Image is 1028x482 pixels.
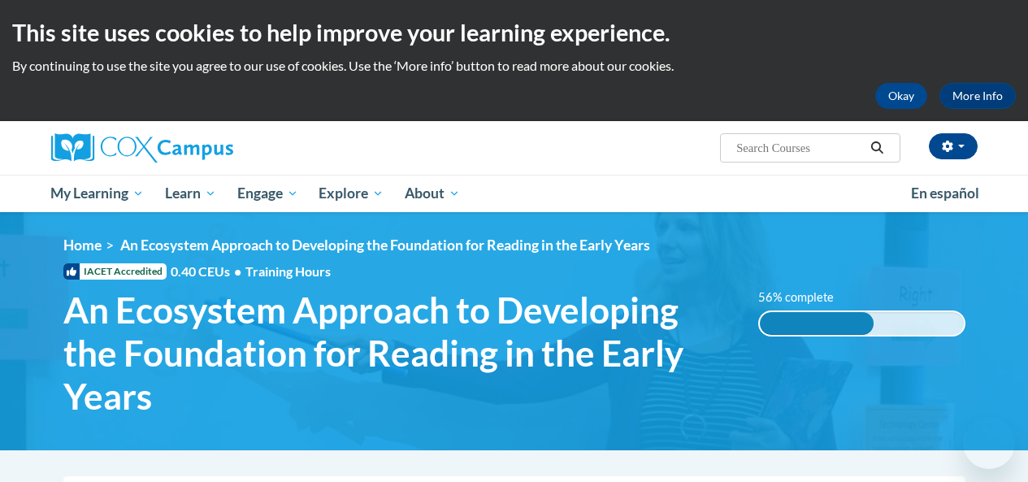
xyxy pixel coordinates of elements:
a: About [394,175,471,212]
a: Engage [227,175,309,212]
a: More Info [939,83,1016,109]
iframe: Button to launch messaging window [963,417,1015,469]
span: En español [911,185,979,202]
span: My Learning [50,184,144,203]
a: My Learning [41,175,155,212]
a: Explore [308,175,394,212]
span: IACET Accredited [63,263,167,280]
div: 56% complete [760,312,874,335]
label: 56% complete [758,289,852,306]
a: Cox Campus [51,133,344,163]
span: An Ecosystem Approach to Developing the Foundation for Reading in the Early Years [120,237,650,254]
div: Main menu [39,175,990,212]
span: Engage [237,184,298,203]
a: En español [900,176,990,211]
span: Explore [319,184,384,203]
span: About [405,184,460,203]
span: An Ecosystem Approach to Developing the Foundation for Reading in the Early Years [63,289,734,417]
span: Training Hours [245,263,331,279]
span: • [234,263,241,279]
a: Home [63,237,102,254]
span: Learn [165,184,216,203]
span: 0.40 CEUs [171,263,245,280]
img: Cox Campus [51,133,233,163]
a: Learn [154,175,227,212]
button: Search [865,138,889,158]
button: Account Settings [929,133,978,159]
p: By continuing to use the site you agree to our use of cookies. Use the ‘More info’ button to read... [12,57,1016,75]
button: Okay [875,83,927,109]
input: Search Courses [735,138,865,158]
h2: This site uses cookies to help improve your learning experience. [12,16,1016,49]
